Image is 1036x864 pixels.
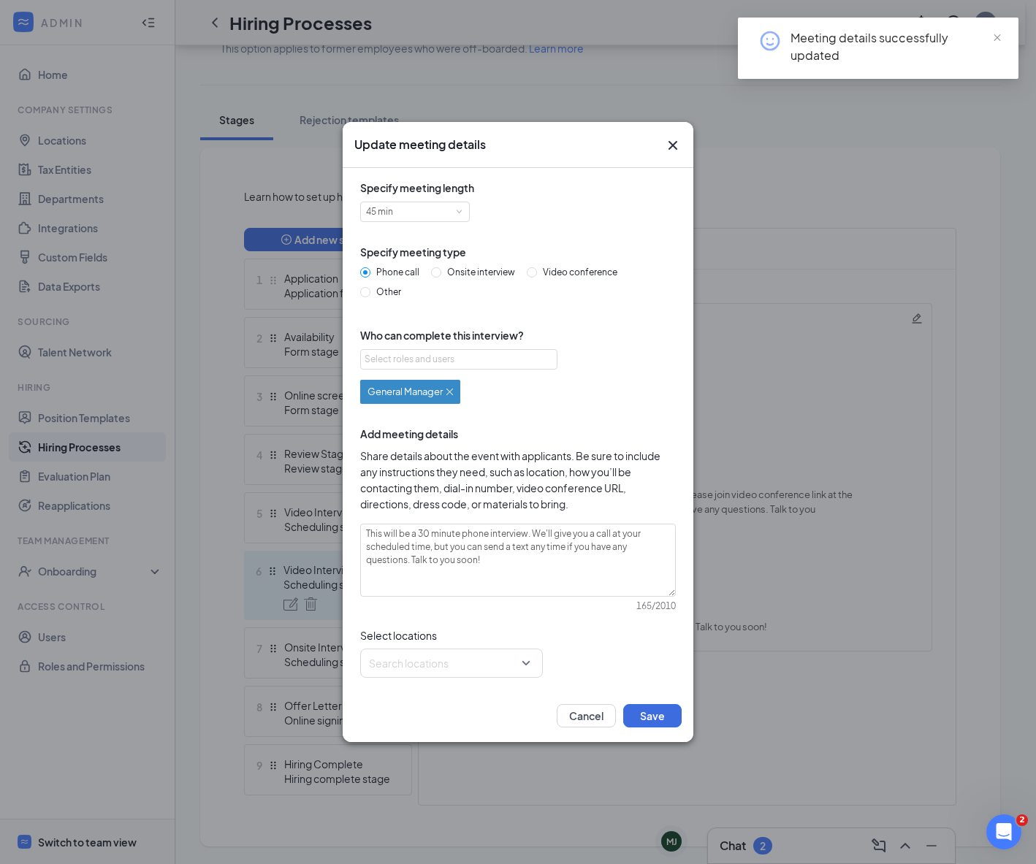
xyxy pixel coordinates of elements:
[664,137,682,154] svg: Cross
[1016,814,1028,826] span: 2
[360,244,676,260] span: Specify meeting type
[557,704,616,727] button: Cancel
[369,600,676,612] div: 165 / 2010
[441,267,521,278] span: Onsite interview
[360,426,676,442] span: Add meeting details
[664,137,682,154] button: Close
[360,180,676,196] span: Specify meeting length
[360,628,676,643] span: Select locations
[360,524,676,597] textarea: This will be a 30 minute phone interview. We'll give you a call at your scheduled time, but you c...
[354,137,486,153] h3: Update meeting details
[367,384,443,399] span: General Manager
[360,448,676,512] span: Share details about the event with applicants. Be sure to include any instructions they need, suc...
[366,202,403,221] div: 45 min
[986,814,1021,849] iframe: Intercom live chat
[537,267,623,278] span: Video conference
[370,267,425,278] span: Phone call
[360,327,676,343] span: Who can complete this interview?
[365,352,545,367] div: Select roles and users
[791,29,1001,64] div: Meeting details successfully updated
[758,29,782,53] svg: HappyFace
[992,33,1002,43] span: close
[370,286,407,297] span: Other
[623,704,682,727] button: Save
